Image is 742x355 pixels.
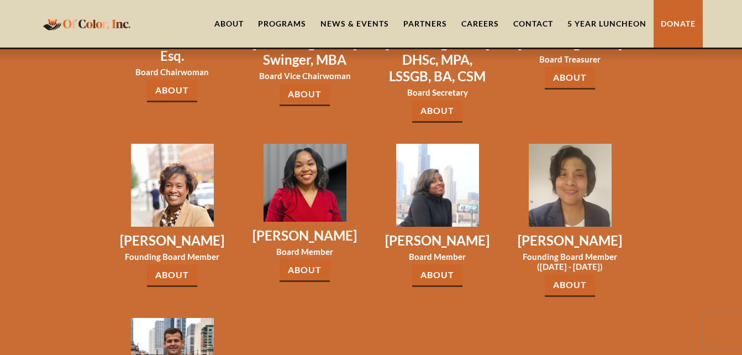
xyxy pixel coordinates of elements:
[517,232,624,249] h3: [PERSON_NAME]
[119,67,226,77] h3: Board Chairwoman
[517,54,624,64] h3: Board Treasurer
[517,252,624,272] h3: Founding Board Member ([DATE] - [DATE])
[119,232,226,249] h3: [PERSON_NAME]
[545,67,595,90] a: About
[384,87,491,97] h3: Board Secretary
[147,264,197,287] a: About
[384,232,491,249] h3: [PERSON_NAME]
[384,35,491,85] h3: [PERSON_NAME] DHSc, MPA, LSSGB, BA, CSM
[258,18,306,29] div: Programs
[251,35,359,68] h3: [PERSON_NAME] Swinger, MBA
[251,247,359,257] h3: Board Member
[119,252,226,262] h3: Founding Board Member
[412,100,462,123] a: About
[147,80,197,102] a: About
[545,274,595,297] a: About
[384,252,491,262] h3: Board Member
[412,264,462,287] a: About
[40,11,134,36] a: home
[251,227,359,244] h3: [PERSON_NAME]
[280,259,330,282] a: About
[251,71,359,81] h3: Board Vice Chairwoman
[280,83,330,106] a: About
